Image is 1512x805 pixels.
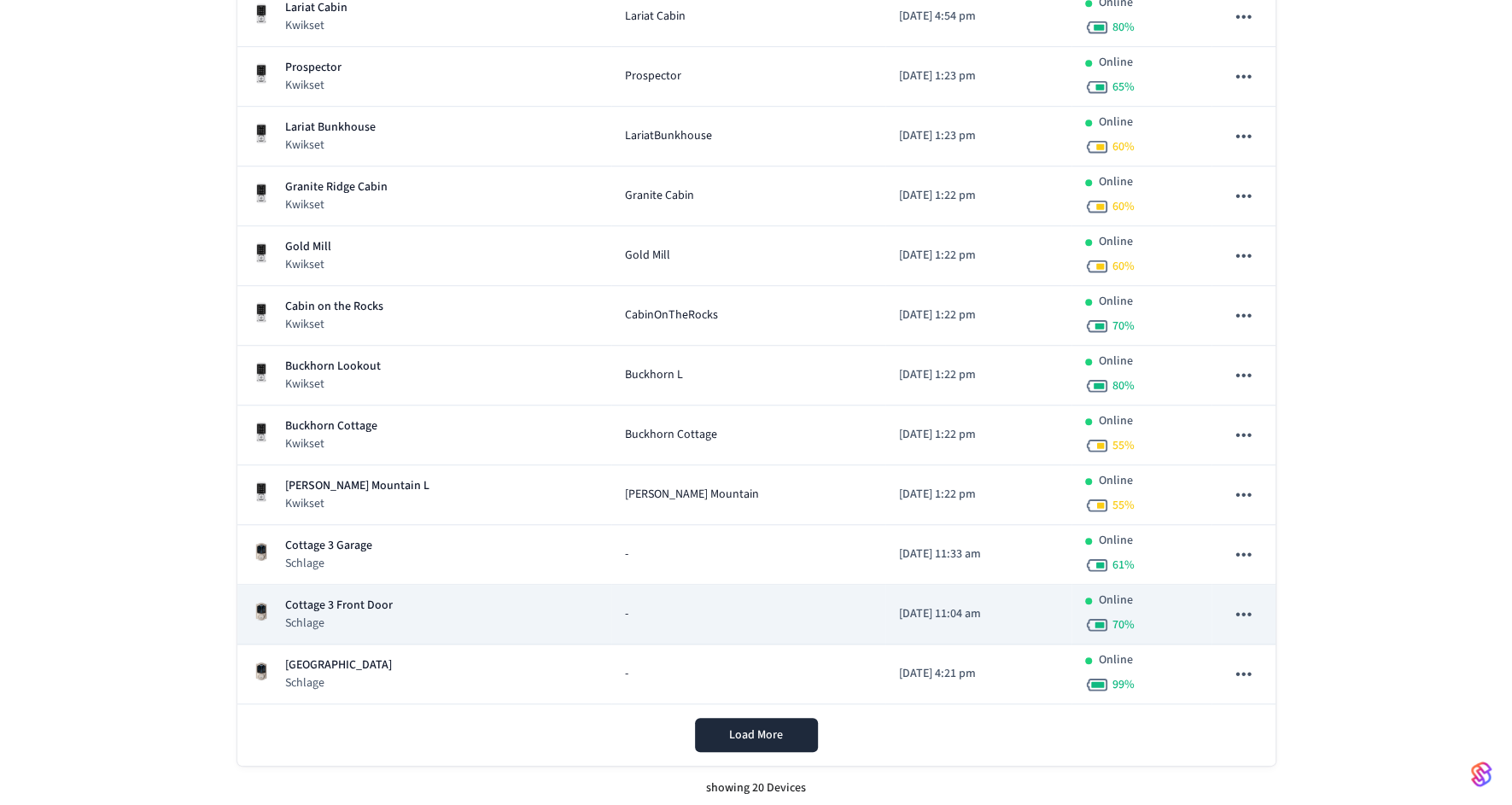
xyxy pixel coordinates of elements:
[1112,377,1135,394] span: 80 %
[625,426,717,444] span: Buckhorn Cottage
[899,366,1058,384] p: [DATE] 1:22 pm
[625,665,628,683] span: -
[625,67,681,85] span: Prospector
[251,422,271,442] img: Kwikset Halo Touchscreen Wifi Enabled Smart Lock, Polished Chrome, Front
[251,541,271,562] img: Schlage Sense Smart Deadbolt with Camelot Trim, Front
[625,366,683,384] span: Buckhorn L
[285,137,376,154] p: Kwikset
[251,63,271,84] img: Kwikset Halo Touchscreen Wifi Enabled Smart Lock, Polished Chrome, Front
[285,256,331,273] p: Kwikset
[1112,437,1135,454] span: 55 %
[625,187,694,205] span: Granite Cabin
[625,605,628,623] span: -
[625,8,686,26] span: Lariat Cabin
[1112,198,1135,215] span: 60 %
[1099,353,1133,370] p: Online
[899,486,1058,504] p: [DATE] 1:22 pm
[1099,592,1133,610] p: Online
[251,123,271,143] img: Kwikset Halo Touchscreen Wifi Enabled Smart Lock, Polished Chrome, Front
[625,127,712,145] span: LariatBunkhouse
[899,127,1058,145] p: [DATE] 1:23 pm
[251,242,271,263] img: Kwikset Halo Touchscreen Wifi Enabled Smart Lock, Polished Chrome, Front
[285,196,388,213] p: Kwikset
[285,238,331,256] p: Gold Mill
[285,597,393,615] p: Cottage 3 Front Door
[695,718,818,752] button: Load More
[1099,173,1133,191] p: Online
[899,8,1058,26] p: [DATE] 4:54 pm
[899,247,1058,265] p: [DATE] 1:22 pm
[899,187,1058,205] p: [DATE] 1:22 pm
[625,306,718,324] span: CabinOnTheRocks
[1099,532,1133,550] p: Online
[1099,412,1133,430] p: Online
[251,362,271,382] img: Kwikset Halo Touchscreen Wifi Enabled Smart Lock, Polished Chrome, Front
[899,67,1058,85] p: [DATE] 1:23 pm
[1471,761,1492,788] img: SeamLogoGradient.69752ec5.svg
[625,486,759,504] span: [PERSON_NAME] Mountain
[1112,497,1135,514] span: 55 %
[285,178,388,196] p: Granite Ridge Cabin
[1112,258,1135,275] span: 60 %
[285,674,392,691] p: Schlage
[285,615,393,632] p: Schlage
[285,376,381,393] p: Kwikset
[251,481,271,502] img: Kwikset Halo Touchscreen Wifi Enabled Smart Lock, Polished Chrome, Front
[285,417,377,435] p: Buckhorn Cottage
[1112,79,1135,96] span: 65 %
[251,183,271,203] img: Kwikset Halo Touchscreen Wifi Enabled Smart Lock, Polished Chrome, Front
[1099,472,1133,490] p: Online
[285,59,342,77] p: Prospector
[729,726,783,744] span: Load More
[899,605,1058,623] p: [DATE] 11:04 am
[285,298,383,316] p: Cabin on the Rocks
[251,661,271,681] img: Schlage Sense Smart Deadbolt with Camelot Trim, Front
[285,17,347,34] p: Kwikset
[285,555,372,572] p: Schlage
[1099,114,1133,131] p: Online
[285,495,429,512] p: Kwikset
[1112,318,1135,335] span: 70 %
[899,665,1058,683] p: [DATE] 4:21 pm
[1112,138,1135,155] span: 60 %
[285,656,392,674] p: [GEOGRAPHIC_DATA]
[1112,19,1135,36] span: 80 %
[251,3,271,24] img: Kwikset Halo Touchscreen Wifi Enabled Smart Lock, Polished Chrome, Front
[1112,676,1135,693] span: 99 %
[285,77,342,94] p: Kwikset
[285,316,383,333] p: Kwikset
[625,247,670,265] span: Gold Mill
[285,537,372,555] p: Cottage 3 Garage
[1099,233,1133,251] p: Online
[1112,557,1135,574] span: 61 %
[1099,293,1133,311] p: Online
[1112,616,1135,633] span: 70 %
[285,358,381,376] p: Buckhorn Lookout
[285,119,376,137] p: Lariat Bunkhouse
[251,601,271,621] img: Schlage Sense Smart Deadbolt with Camelot Trim, Front
[285,477,429,495] p: [PERSON_NAME] Mountain L
[1099,54,1133,72] p: Online
[899,306,1058,324] p: [DATE] 1:22 pm
[285,435,377,452] p: Kwikset
[625,545,628,563] span: -
[1099,651,1133,669] p: Online
[899,426,1058,444] p: [DATE] 1:22 pm
[251,302,271,323] img: Kwikset Halo Touchscreen Wifi Enabled Smart Lock, Polished Chrome, Front
[899,545,1058,563] p: [DATE] 11:33 am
